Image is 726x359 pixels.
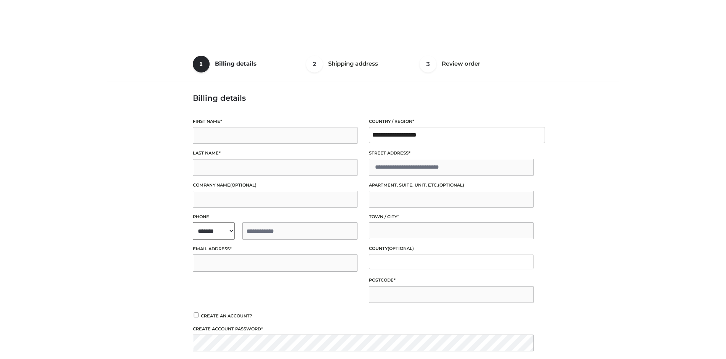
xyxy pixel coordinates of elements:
label: Phone [193,213,357,221]
span: 2 [306,56,323,72]
span: (optional) [388,246,414,251]
label: Town / City [369,213,534,221]
span: 1 [193,56,210,72]
label: Last name [193,150,357,157]
label: County [369,245,534,252]
label: Country / Region [369,118,534,125]
span: Billing details [215,60,256,67]
span: Create an account? [201,313,252,319]
span: Shipping address [328,60,378,67]
label: Company name [193,182,357,189]
span: (optional) [438,182,464,188]
label: Email address [193,245,357,253]
span: Review order [442,60,480,67]
input: Create an account? [193,312,200,317]
span: 3 [420,56,436,72]
label: Postcode [369,277,534,284]
label: First name [193,118,357,125]
span: (optional) [230,182,256,188]
label: Street address [369,150,534,157]
h3: Billing details [193,93,534,103]
label: Apartment, suite, unit, etc. [369,182,534,189]
label: Create account password [193,325,534,333]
